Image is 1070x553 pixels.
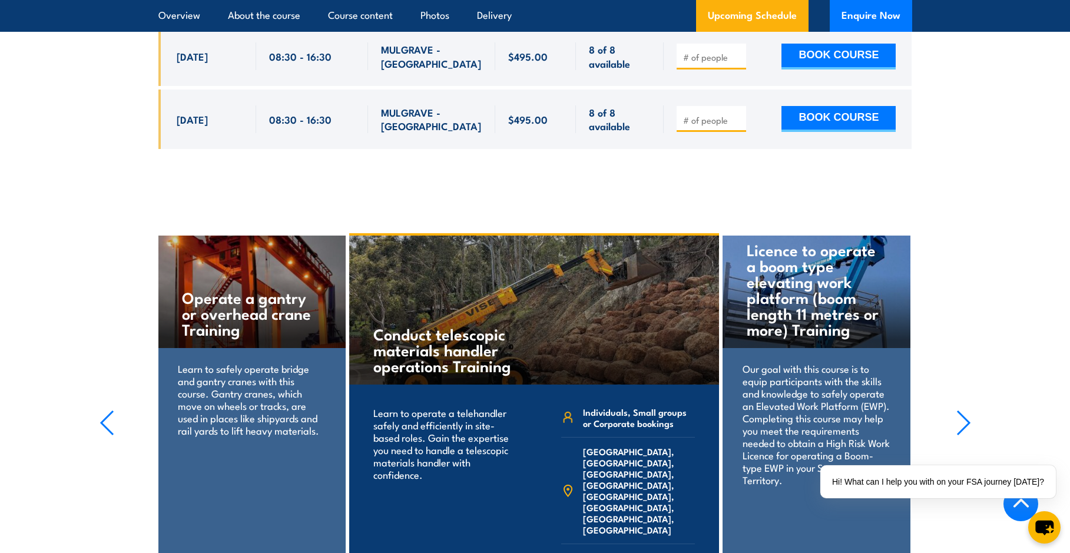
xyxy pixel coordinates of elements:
[683,51,742,63] input: # of people
[177,112,208,126] span: [DATE]
[589,42,651,70] span: 8 of 8 available
[381,42,482,70] span: MULGRAVE - [GEOGRAPHIC_DATA]
[583,446,695,535] span: [GEOGRAPHIC_DATA], [GEOGRAPHIC_DATA], [GEOGRAPHIC_DATA], [GEOGRAPHIC_DATA], [GEOGRAPHIC_DATA], [G...
[683,114,742,126] input: # of people
[177,49,208,63] span: [DATE]
[747,241,886,337] h4: Licence to operate a boom type elevating work platform (boom length 11 metres or more) Training
[373,406,519,481] p: Learn to operate a telehandler safely and efficiently in site-based roles. Gain the expertise you...
[182,289,322,337] h4: Operate a gantry or overhead crane Training
[589,105,651,133] span: 8 of 8 available
[583,406,695,429] span: Individuals, Small groups or Corporate bookings
[373,326,512,373] h4: Conduct telescopic materials handler operations Training
[781,106,896,132] button: BOOK COURSE
[269,112,332,126] span: 08:30 - 16:30
[381,105,482,133] span: MULGRAVE - [GEOGRAPHIC_DATA]
[178,362,326,436] p: Learn to safely operate bridge and gantry cranes with this course. Gantry cranes, which move on w...
[781,44,896,69] button: BOOK COURSE
[820,465,1056,498] div: Hi! What can I help you with on your FSA journey [DATE]?
[743,362,890,486] p: Our goal with this course is to equip participants with the skills and knowledge to safely operat...
[508,49,548,63] span: $495.00
[269,49,332,63] span: 08:30 - 16:30
[508,112,548,126] span: $495.00
[1028,511,1061,544] button: chat-button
